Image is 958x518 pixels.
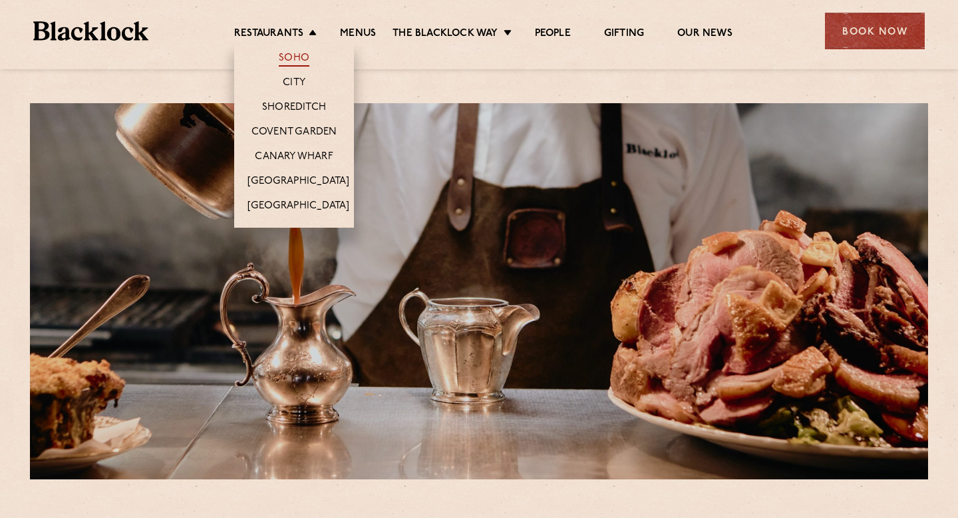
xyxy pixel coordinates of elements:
a: [GEOGRAPHIC_DATA] [247,175,349,190]
a: Menus [340,27,376,42]
a: Gifting [604,27,644,42]
a: City [283,77,305,91]
a: Canary Wharf [255,150,333,165]
a: Covent Garden [251,126,337,140]
a: Soho [279,52,309,67]
a: People [535,27,571,42]
a: The Blacklock Way [393,27,498,42]
div: Book Now [825,13,925,49]
a: Shoreditch [262,101,326,116]
img: BL_Textured_Logo-footer-cropped.svg [33,21,148,41]
a: Restaurants [234,27,303,42]
a: [GEOGRAPHIC_DATA] [247,200,349,214]
a: Our News [677,27,732,42]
